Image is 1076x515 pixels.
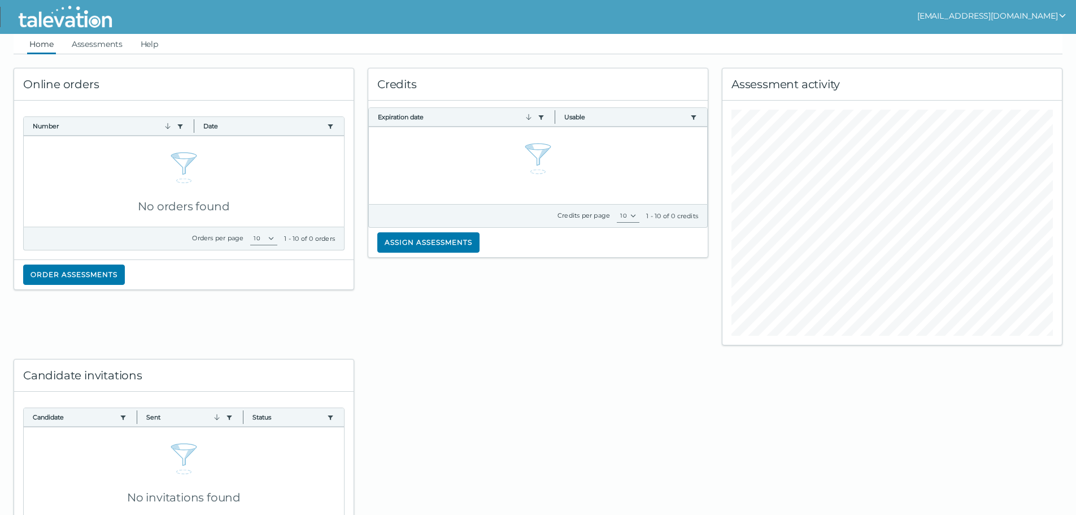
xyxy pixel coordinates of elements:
[190,114,198,138] button: Column resize handle
[378,112,533,122] button: Expiration date
[138,34,161,54] a: Help
[27,34,56,54] a: Home
[133,405,141,429] button: Column resize handle
[239,405,247,429] button: Column resize handle
[252,413,323,422] button: Status
[917,9,1067,23] button: show user actions
[14,68,354,101] div: Online orders
[551,105,559,129] button: Column resize handle
[192,234,243,242] label: Orders per page
[722,68,1062,101] div: Assessment activity
[203,122,323,131] button: Date
[33,413,115,422] button: Candidate
[557,211,610,219] label: Credits per page
[138,200,229,213] span: No orders found
[646,211,698,220] div: 1 - 10 of 0 credits
[146,413,221,422] button: Sent
[284,234,335,243] div: 1 - 10 of 0 orders
[127,491,241,504] span: No invitations found
[14,360,354,392] div: Candidate invitations
[69,34,125,54] a: Assessments
[14,3,117,31] img: Talevation_Logo_Transparent_white.png
[368,68,708,101] div: Credits
[23,265,125,285] button: Order assessments
[33,122,172,131] button: Number
[377,232,480,253] button: Assign assessments
[564,112,686,122] button: Usable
